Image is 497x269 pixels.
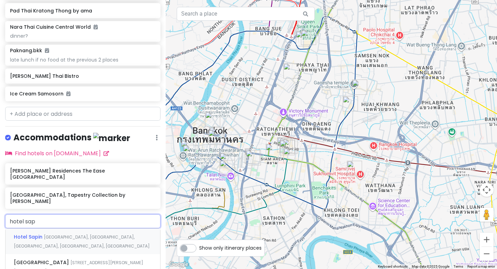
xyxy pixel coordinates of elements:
[352,80,367,95] div: Wanda Jin Residences The Ease Sierra Bangkok
[5,214,160,228] input: + Add place or address
[277,137,292,152] div: NAMA Japanese and Seafood Buffet
[10,73,155,79] h6: [PERSON_NAME] Thai Bistro
[480,208,494,222] button: Drag Pegman onto the map to open Street View
[282,139,298,154] div: Big C Supercenter Ratchadamri
[301,30,316,45] div: Chatuchak Weekend Market
[467,265,495,268] a: Report a map error
[220,160,235,175] div: Song Wat Road
[13,132,130,143] h4: Accommodations
[246,150,261,165] div: Ice Cream Samosorn
[454,265,463,268] a: Terms (opens in new tab)
[480,183,494,197] button: Map camera controls
[167,260,190,269] img: Google
[45,48,49,53] i: Added to itinerary
[10,47,49,54] h6: Paknang.bkk
[183,145,198,160] div: RONGROS
[205,112,220,127] div: The Family
[266,144,281,159] div: Siam Square
[5,149,109,157] a: Find hotels on [DOMAIN_NAME]
[283,63,299,78] div: Paknang.bkk
[280,138,295,153] div: The Cheesecake Factory
[10,24,98,30] h6: Nara Thai Cuisine Central World
[10,192,155,204] h6: [GEOGRAPHIC_DATA], Tapestry Collection by [PERSON_NAME]
[10,57,155,63] div: late lunch if no food at the previous 2 places
[177,7,315,21] input: Search a place
[5,107,160,121] input: + Add place or address
[10,33,155,39] div: dinner?
[480,247,494,261] button: Zoom out
[208,130,223,145] div: Absorn Thai Bistro
[10,91,155,97] h6: Ice Cream Samosorn
[412,265,449,268] span: Map data ©2025 Google
[220,153,235,168] div: Chinatown Bangkok
[181,140,196,156] div: Pad Thai Kratong Thong by ama
[199,244,262,252] span: Show only itinerary places
[14,259,70,266] span: [GEOGRAPHIC_DATA]
[480,233,494,247] button: Zoom in
[10,168,155,180] h6: [PERSON_NAME] Residences The Ease [GEOGRAPHIC_DATA]
[283,148,299,163] div: House of HEALS
[296,31,311,46] div: Red Building Vintage Chatuchak
[93,133,130,143] img: marker
[167,260,190,269] a: Open this area in Google Maps (opens a new window)
[14,234,150,249] span: [GEOGRAPHIC_DATA], [GEOGRAPHIC_DATA], [GEOGRAPHIC_DATA], [GEOGRAPHIC_DATA], [GEOGRAPHIC_DATA]
[378,264,408,269] button: Keyboard shortcuts
[347,161,362,176] div: Metropolis Suites Bangkok, Tapestry Collection by Hilton
[343,96,358,111] div: JODD FAIRS Ratchada
[245,148,260,164] div: Jeh O Chula Banthatthong
[280,140,295,155] div: Nara Thai Cuisine Central World
[14,233,44,240] span: Hotel Sapin
[94,25,98,29] i: Added to itinerary
[66,91,70,96] i: Added to itinerary
[209,127,224,142] div: Thipsamai Padthai Pratoopee
[10,8,155,14] h6: Pad Thai Kratong Thong by ama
